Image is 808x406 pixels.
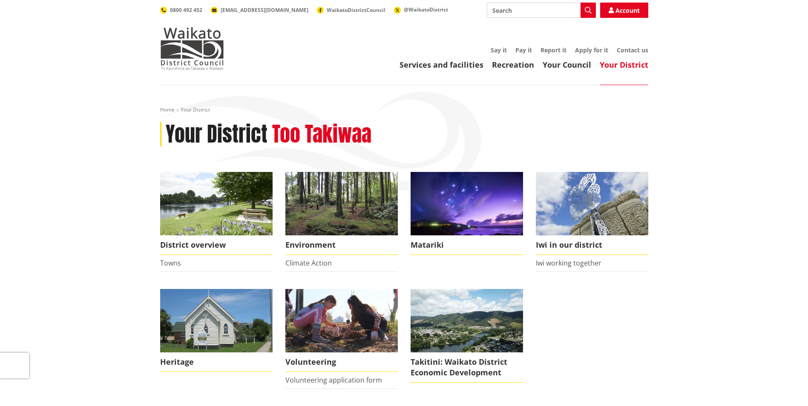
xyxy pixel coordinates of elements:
[400,60,483,70] a: Services and facilities
[411,352,523,383] span: Takitini: Waikato District Economic Development
[411,235,523,255] span: Matariki
[394,6,448,13] a: @WaikatoDistrict
[487,3,596,18] input: Search input
[536,172,648,235] img: Turangawaewae Ngaruawahia
[411,289,523,383] a: Takitini: Waikato District Economic Development
[411,289,523,352] img: ngaaruawaahia
[160,172,273,255] a: Ngaruawahia 0015 District overview
[536,172,648,255] a: Turangawaewae Ngaruawahia Iwi in our district
[160,106,175,113] a: Home
[317,6,385,14] a: WaikatoDistrictCouncil
[536,235,648,255] span: Iwi in our district
[575,46,608,54] a: Apply for it
[160,6,202,14] a: 0800 492 452
[327,6,385,14] span: WaikatoDistrictCouncil
[411,172,523,255] a: Matariki
[492,60,534,70] a: Recreation
[160,172,273,235] img: Ngaruawahia 0015
[160,106,648,114] nav: breadcrumb
[166,122,267,147] h1: Your District
[404,6,448,13] span: @WaikatoDistrict
[285,375,382,385] a: Volunteering application form
[160,352,273,372] span: Heritage
[285,172,398,255] a: Environment
[285,289,398,352] img: volunteer icon
[491,46,507,54] a: Say it
[181,106,210,113] span: Your District
[543,60,591,70] a: Your Council
[285,258,332,268] a: Climate Action
[170,6,202,14] span: 0800 492 452
[272,122,371,147] h2: Too Takiwaa
[541,46,566,54] a: Report it
[285,352,398,372] span: Volunteering
[221,6,308,14] span: [EMAIL_ADDRESS][DOMAIN_NAME]
[160,235,273,255] span: District overview
[160,289,273,372] a: Raglan Church Heritage
[600,60,648,70] a: Your District
[536,258,601,268] a: Iwi working together
[160,27,224,70] img: Waikato District Council - Te Kaunihera aa Takiwaa o Waikato
[160,258,181,268] a: Towns
[411,172,523,235] img: Matariki over Whiaangaroa
[515,46,532,54] a: Pay it
[160,289,273,352] img: Raglan Church
[285,235,398,255] span: Environment
[285,172,398,235] img: biodiversity- Wright's Bush_16x9 crop
[211,6,308,14] a: [EMAIL_ADDRESS][DOMAIN_NAME]
[617,46,648,54] a: Contact us
[600,3,648,18] a: Account
[285,289,398,372] a: volunteer icon Volunteering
